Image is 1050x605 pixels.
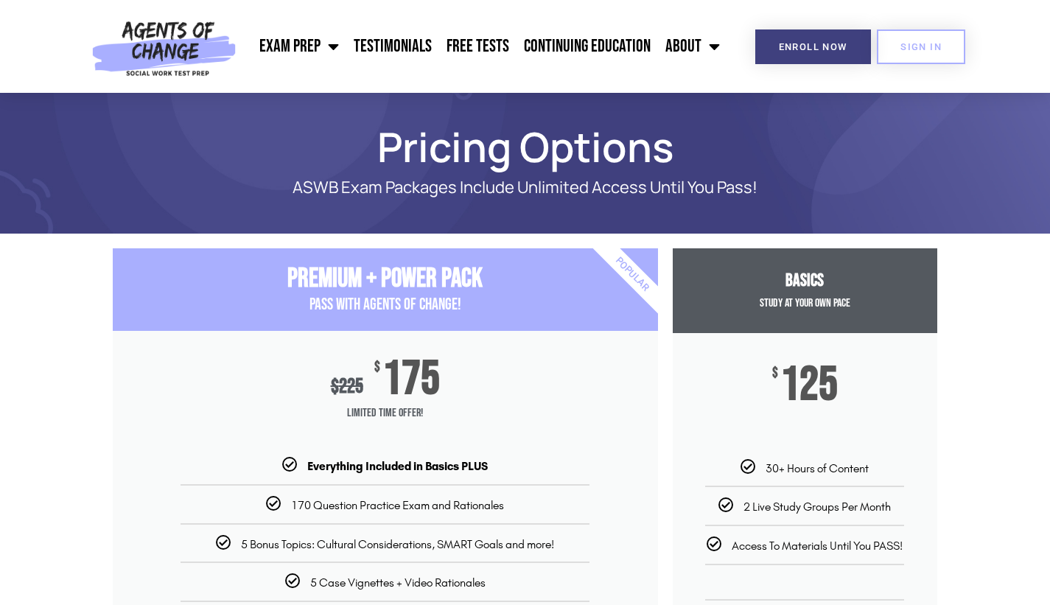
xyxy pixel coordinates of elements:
span: Limited Time Offer! [113,399,658,428]
span: Study at your Own Pace [760,296,850,310]
a: Exam Prep [252,28,346,65]
a: Continuing Education [517,28,658,65]
p: ASWB Exam Packages Include Unlimited Access Until You Pass! [164,178,886,197]
span: 5 Bonus Topics: Cultural Considerations, SMART Goals and more! [241,537,554,551]
span: Enroll Now [779,42,847,52]
a: About [658,28,727,65]
a: Enroll Now [755,29,871,64]
span: 2 Live Study Groups Per Month [743,500,891,514]
span: $ [331,374,339,399]
span: $ [374,360,380,375]
h1: Pricing Options [105,130,945,164]
span: 5 Case Vignettes + Video Rationales [310,576,486,590]
span: 170 Question Practice Exam and Rationales [291,498,504,512]
div: Popular [547,189,717,360]
span: Access To Materials Until You PASS! [732,539,903,553]
span: 125 [780,366,838,405]
a: SIGN IN [877,29,965,64]
span: PASS with AGENTS OF CHANGE! [309,295,461,315]
b: Everything Included in Basics PLUS [307,459,488,473]
span: $ [772,366,778,381]
span: 30+ Hours of Content [766,461,869,475]
h3: Basics [673,270,937,292]
nav: Menu [243,28,727,65]
a: Testimonials [346,28,439,65]
div: 225 [331,374,363,399]
a: Free Tests [439,28,517,65]
span: SIGN IN [900,42,942,52]
h3: Premium + Power Pack [113,263,658,295]
span: 175 [382,360,440,399]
